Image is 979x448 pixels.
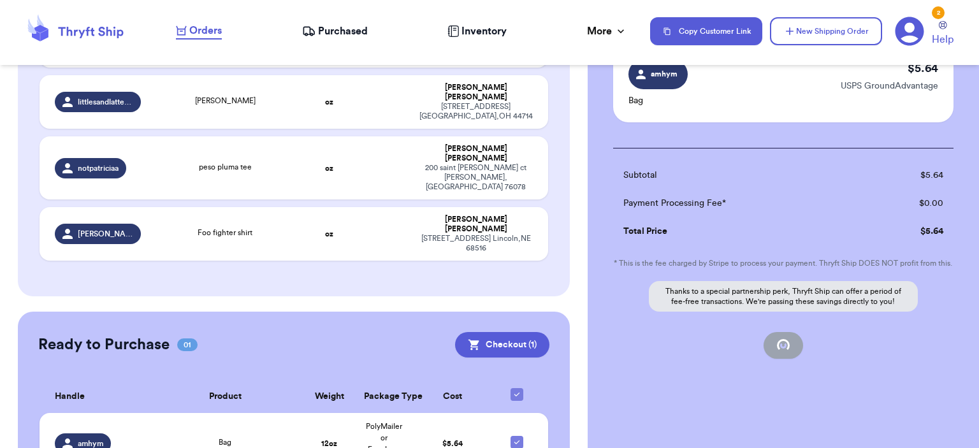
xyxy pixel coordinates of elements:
[419,102,533,121] div: [STREET_ADDRESS] [GEOGRAPHIC_DATA] , OH 44714
[325,164,333,172] strong: oz
[189,23,222,38] span: Orders
[198,229,252,236] span: Foo fighter shirt
[863,217,954,245] td: $ 5.64
[419,83,533,102] div: [PERSON_NAME] [PERSON_NAME]
[863,161,954,189] td: $ 5.64
[895,17,924,46] a: 2
[648,68,680,80] span: amhym
[38,335,170,355] h2: Ready to Purchase
[419,144,533,163] div: [PERSON_NAME] [PERSON_NAME]
[447,24,507,39] a: Inventory
[613,217,863,245] td: Total Price
[863,189,954,217] td: $ 0.00
[461,24,507,39] span: Inventory
[650,17,762,45] button: Copy Customer Link
[587,24,627,39] div: More
[442,440,463,447] span: $ 5.64
[177,338,198,351] span: 01
[302,24,368,39] a: Purchased
[321,440,337,447] strong: 12 oz
[613,258,954,268] p: * This is the fee charged by Stripe to process your payment. Thryft Ship DOES NOT profit from this.
[318,24,368,39] span: Purchased
[932,6,945,19] div: 2
[419,234,533,253] div: [STREET_ADDRESS] Lincoln , NE 68516
[649,281,918,312] p: Thanks to a special partnership perk, Thryft Ship can offer a period of fee-free transactions. We...
[176,23,222,40] a: Orders
[78,97,134,107] span: littlesandlattesthriftco
[78,229,134,239] span: [PERSON_NAME].thrift.collective
[78,163,119,173] span: notpatriciaa
[455,332,549,358] button: Checkout (1)
[149,380,301,413] th: Product
[628,94,688,107] p: Bag
[613,189,863,217] td: Payment Processing Fee*
[419,215,533,234] div: [PERSON_NAME] [PERSON_NAME]
[302,380,357,413] th: Weight
[356,380,411,413] th: Package Type
[932,32,954,47] span: Help
[613,161,863,189] td: Subtotal
[419,163,533,192] div: 200 saint [PERSON_NAME] ct [PERSON_NAME] , [GEOGRAPHIC_DATA] 76078
[325,98,333,106] strong: oz
[770,17,882,45] button: New Shipping Order
[411,380,493,413] th: Cost
[932,21,954,47] a: Help
[55,390,85,403] span: Handle
[908,59,938,77] p: $ 5.64
[841,80,938,92] p: USPS GroundAdvantage
[195,97,256,105] span: [PERSON_NAME]
[325,230,333,238] strong: oz
[219,438,231,446] span: Bag
[199,163,252,171] span: peso pluma tee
